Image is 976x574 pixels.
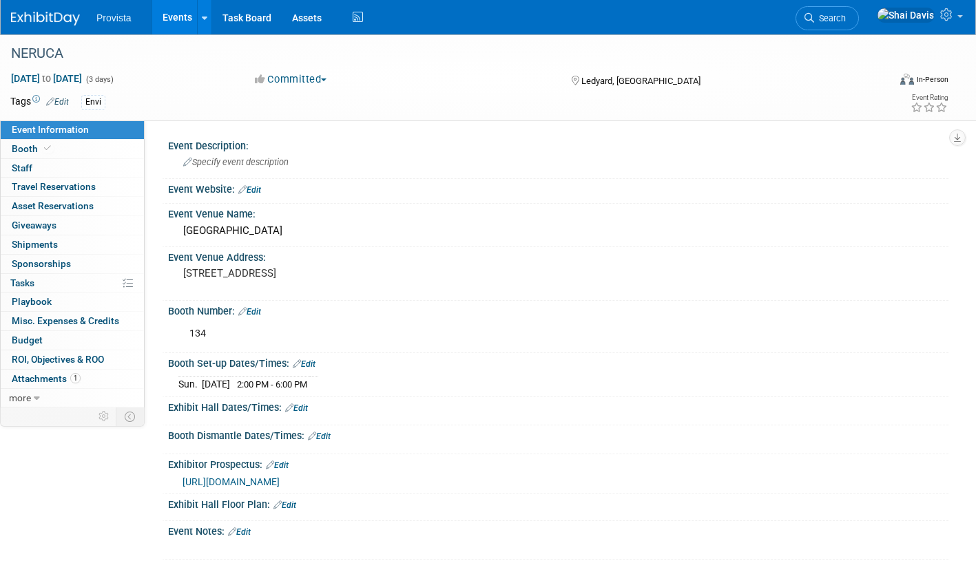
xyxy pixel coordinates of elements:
[1,178,144,196] a: Travel Reservations
[796,6,859,30] a: Search
[12,143,54,154] span: Booth
[11,12,80,25] img: ExhibitDay
[285,403,308,413] a: Edit
[6,41,869,66] div: NERUCA
[900,74,914,85] img: Format-Inperson.png
[92,407,116,425] td: Personalize Event Tab Strip
[1,370,144,388] a: Attachments1
[168,521,948,539] div: Event Notes:
[183,267,478,279] pre: [STREET_ADDRESS]
[116,407,145,425] td: Toggle Event Tabs
[44,145,51,152] i: Booth reservation complete
[202,376,230,391] td: [DATE]
[238,307,261,317] a: Edit
[1,331,144,350] a: Budget
[12,258,71,269] span: Sponsorships
[1,120,144,139] a: Event Information
[911,94,948,101] div: Event Rating
[168,353,948,371] div: Booth Set-up Dates/Times:
[40,73,53,84] span: to
[1,350,144,369] a: ROI, Objectives & ROO
[10,72,83,85] span: [DATE] [DATE]
[1,293,144,311] a: Playbook
[237,379,307,390] span: 2:00 PM - 6:00 PM
[238,185,261,195] a: Edit
[1,274,144,293] a: Tasks
[12,296,52,307] span: Playbook
[877,8,935,23] img: Shai Davis
[308,432,331,441] a: Edit
[581,76,700,86] span: Ledyard, [GEOGRAPHIC_DATA]
[250,72,332,87] button: Committed
[46,97,69,107] a: Edit
[12,181,96,192] span: Travel Reservations
[228,527,251,537] a: Edit
[178,376,202,391] td: Sun.
[168,179,948,197] div: Event Website:
[916,74,948,85] div: In-Person
[70,373,81,383] span: 1
[183,157,289,167] span: Specify event description
[12,315,119,326] span: Misc. Expenses & Credits
[266,460,289,470] a: Edit
[168,397,948,415] div: Exhibit Hall Dates/Times:
[12,162,32,173] span: Staff
[85,75,114,84] span: (3 days)
[12,200,94,211] span: Asset Reservations
[10,277,34,288] span: Tasks
[180,320,798,348] div: 134
[1,255,144,273] a: Sponsorships
[1,235,144,254] a: Shipments
[178,220,938,242] div: [GEOGRAPHIC_DATA]
[1,216,144,235] a: Giveaways
[183,476,280,487] a: [URL][DOMAIN_NAME]
[12,220,56,231] span: Giveaways
[96,12,132,23] span: Provista
[12,334,43,346] span: Budget
[168,136,948,153] div: Event Description:
[10,94,69,110] td: Tags
[1,312,144,330] a: Misc. Expenses & Credits
[1,140,144,158] a: Booth
[9,392,31,403] span: more
[1,389,144,407] a: more
[168,204,948,221] div: Event Venue Name:
[1,159,144,178] a: Staff
[168,454,948,472] div: Exhibitor Prospectus:
[809,72,948,92] div: Event Format
[168,301,948,319] div: Booth Number:
[12,239,58,250] span: Shipments
[81,95,105,109] div: Envi
[12,124,89,135] span: Event Information
[814,13,846,23] span: Search
[1,197,144,215] a: Asset Reservations
[168,247,948,264] div: Event Venue Address:
[273,500,296,510] a: Edit
[12,373,81,384] span: Attachments
[168,425,948,443] div: Booth Dismantle Dates/Times:
[293,359,315,369] a: Edit
[12,354,104,365] span: ROI, Objectives & ROO
[168,494,948,512] div: Exhibit Hall Floor Plan:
